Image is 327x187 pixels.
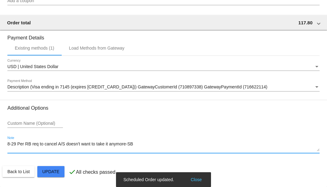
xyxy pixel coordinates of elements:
[7,20,31,25] span: Order total
[7,169,30,174] span: Back to List
[42,169,60,174] span: Update
[69,46,125,51] div: Load Methods from Gateway
[7,64,320,69] mat-select: Currency
[68,168,76,176] mat-icon: check
[123,177,204,183] simple-snack-bar: Scheduled Order updated.
[7,64,58,69] span: USD | United States Dollar
[7,84,267,89] span: Description (Visa ending in 7145 (expires [CREDIT_CARD_DATA])) GatewayCustomerId (710897338) Gate...
[7,121,63,126] input: Custom Name (Optional)
[37,166,64,177] button: Update
[2,166,35,177] button: Back to List
[15,46,54,51] div: Existing methods (1)
[7,85,320,90] mat-select: Payment Method
[298,20,313,25] span: 117.80
[7,105,320,111] h3: Additional Options
[7,30,320,41] h3: Payment Details
[76,169,115,175] p: All checks passed
[189,177,204,183] button: Close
